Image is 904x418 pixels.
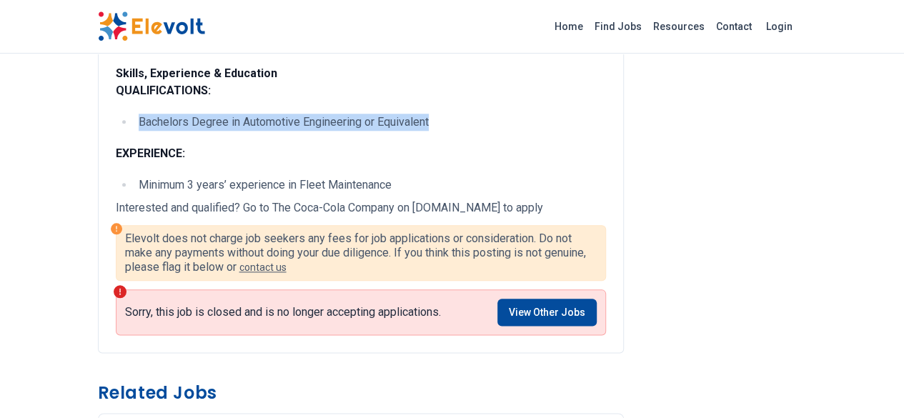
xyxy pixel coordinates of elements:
p: Elevolt does not charge job seekers any fees for job applications or consideration. Do not make a... [125,232,597,274]
li: Bachelors Degree in Automotive Engineering or Equivalent [134,114,606,131]
a: Resources [647,15,710,38]
p: Interested and qualified? Go to The Coca-Cola Company on [DOMAIN_NAME] to apply [116,199,606,217]
iframe: Chat Widget [833,349,904,418]
a: contact us [239,262,287,273]
p: Sorry, this job is closed and is no longer accepting applications. [125,305,441,319]
a: Contact [710,15,758,38]
a: Find Jobs [589,15,647,38]
li: Minimum 3 years’ experience in Fleet Maintenance [134,176,606,194]
img: Elevolt [98,11,205,41]
h3: Related Jobs [98,382,624,404]
a: Home [549,15,589,38]
strong: EXPERIENCE: [116,146,185,160]
a: View Other Jobs [497,299,597,326]
strong: Skills, Experience & Education QUALIFICATIONS: [116,66,277,97]
a: Login [758,12,801,41]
